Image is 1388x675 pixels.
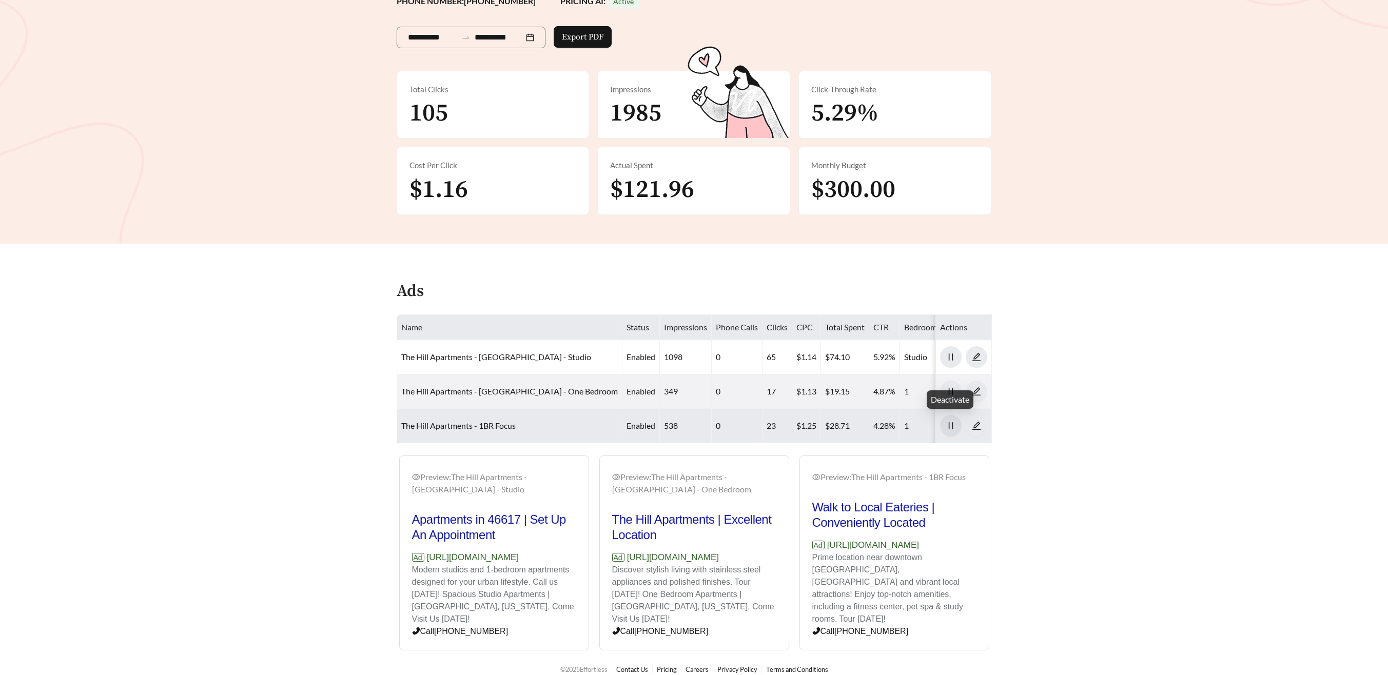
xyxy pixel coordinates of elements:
div: Click-Through Rate [811,84,979,95]
span: Ad [612,553,624,562]
td: 538 [660,409,712,443]
button: edit [966,381,987,402]
p: Modern studios and 1-bedroom apartments designed for your urban lifestyle. Call us [DATE]! Spacio... [412,564,576,625]
span: edit [966,387,987,396]
td: 65 [763,340,792,374]
span: Export PDF [562,31,603,43]
td: 1 [900,374,966,409]
td: 0 [712,374,763,409]
span: phone [412,627,420,635]
a: Terms and Conditions [766,665,828,673]
h2: The Hill Apartments | Excellent Location [612,512,776,543]
a: The Hill Apartments - 1BR Focus [401,421,516,430]
span: $300.00 [811,174,895,205]
span: phone [812,627,820,635]
div: Cost Per Click [409,160,577,171]
th: Name [397,315,622,340]
a: edit [966,386,987,396]
button: Export PDF [554,26,612,48]
button: edit [966,346,987,368]
h2: Walk to Local Eateries | Conveniently Located [812,500,976,530]
div: Actual Spent [610,160,777,171]
span: pause [941,352,961,362]
div: Preview: The Hill Apartments - [GEOGRAPHIC_DATA] - One Bedroom [612,471,776,495]
a: edit [966,352,987,362]
span: CPC [796,322,813,332]
td: 4.28% [869,409,900,443]
p: [URL][DOMAIN_NAME] [812,539,976,552]
span: Ad [812,541,825,549]
td: 5.92% [869,340,900,374]
p: Discover stylish living with stainless steel appliances and polished finishes. Tour [DATE]! One B... [612,564,776,625]
button: pause [940,415,962,436]
span: edit [966,352,987,362]
a: Contact Us [616,665,648,673]
a: edit [966,421,987,430]
span: phone [612,627,620,635]
div: Impressions [610,84,777,95]
p: Call [PHONE_NUMBER] [812,625,976,638]
td: 23 [763,409,792,443]
p: [URL][DOMAIN_NAME] [612,551,776,564]
div: Monthly Budget [811,160,979,171]
p: Call [PHONE_NUMBER] [412,625,576,638]
span: © 2025 Effortless [560,665,608,673]
td: 0 [712,409,763,443]
td: $19.15 [821,374,869,409]
td: 17 [763,374,792,409]
a: The Hill Apartments - [GEOGRAPHIC_DATA] - One Bedroom [401,386,618,396]
span: eye [412,473,420,481]
span: 5.29% [811,98,878,129]
td: $74.10 [821,340,869,374]
th: Impressions [660,315,712,340]
button: edit [966,415,987,436]
p: Prime location near downtown [GEOGRAPHIC_DATA], [GEOGRAPHIC_DATA] and vibrant local attractions! ... [812,551,976,625]
td: 0 [712,340,763,374]
a: Privacy Policy [717,665,757,673]
th: Clicks [763,315,792,340]
button: pause [940,346,962,368]
td: 1 [900,409,966,443]
span: Ad [412,553,424,562]
span: 105 [409,98,448,129]
th: Total Spent [821,315,869,340]
a: Pricing [657,665,677,673]
td: Studio [900,340,966,374]
td: 349 [660,374,712,409]
span: CTR [873,322,889,332]
p: Call [PHONE_NUMBER] [612,625,776,638]
td: 4.87% [869,374,900,409]
span: $121.96 [610,174,694,205]
div: Preview: The Hill Apartments - 1BR Focus [812,471,976,483]
button: pause [940,381,962,402]
td: $1.14 [792,340,821,374]
th: Status [622,315,660,340]
th: Bedroom Count [900,315,966,340]
span: pause [941,421,961,430]
th: Phone Calls [712,315,763,340]
div: Total Clicks [409,84,577,95]
th: Actions [936,315,992,340]
a: The Hill Apartments - [GEOGRAPHIC_DATA] - Studio [401,352,591,362]
span: pause [941,387,961,396]
span: eye [812,473,820,481]
h2: Apartments in 46617 | Set Up An Appointment [412,512,576,543]
span: enabled [627,386,655,396]
h4: Ads [397,283,424,301]
td: $1.25 [792,409,821,443]
td: 1098 [660,340,712,374]
span: eye [612,473,620,481]
span: $1.16 [409,174,468,205]
span: enabled [627,421,655,430]
span: 1985 [610,98,661,129]
td: $28.71 [821,409,869,443]
a: Careers [686,665,709,673]
p: [URL][DOMAIN_NAME] [412,551,576,564]
td: $1.13 [792,374,821,409]
span: swap-right [461,33,471,42]
div: Preview: The Hill Apartments - [GEOGRAPHIC_DATA] - Studio [412,471,576,495]
span: to [461,33,471,42]
span: enabled [627,352,655,362]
